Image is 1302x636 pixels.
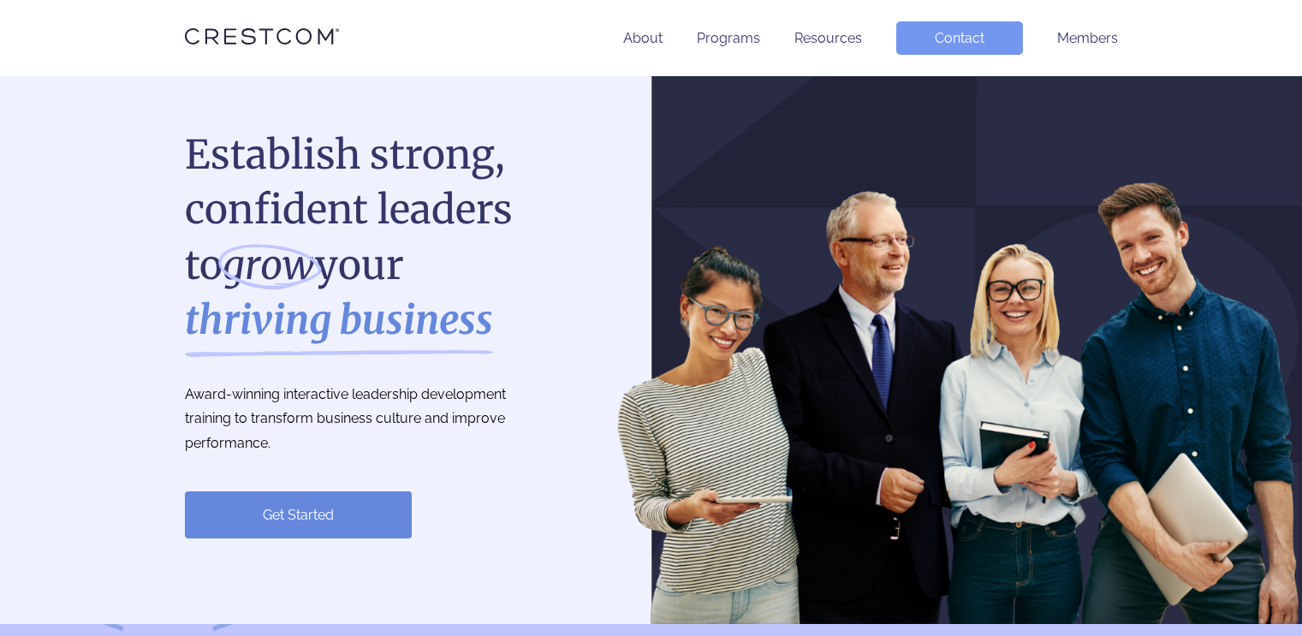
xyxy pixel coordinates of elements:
[1057,30,1118,46] a: Members
[623,30,663,46] a: About
[794,30,862,46] a: Resources
[185,293,493,348] strong: thriving business
[185,128,544,348] h1: Establish strong, confident leaders to your
[185,491,412,538] a: Get Started
[896,21,1023,55] a: Contact
[223,238,315,293] i: grow
[697,30,760,46] a: Programs
[185,383,544,456] p: Award-winning interactive leadership development training to transform business culture and impro...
